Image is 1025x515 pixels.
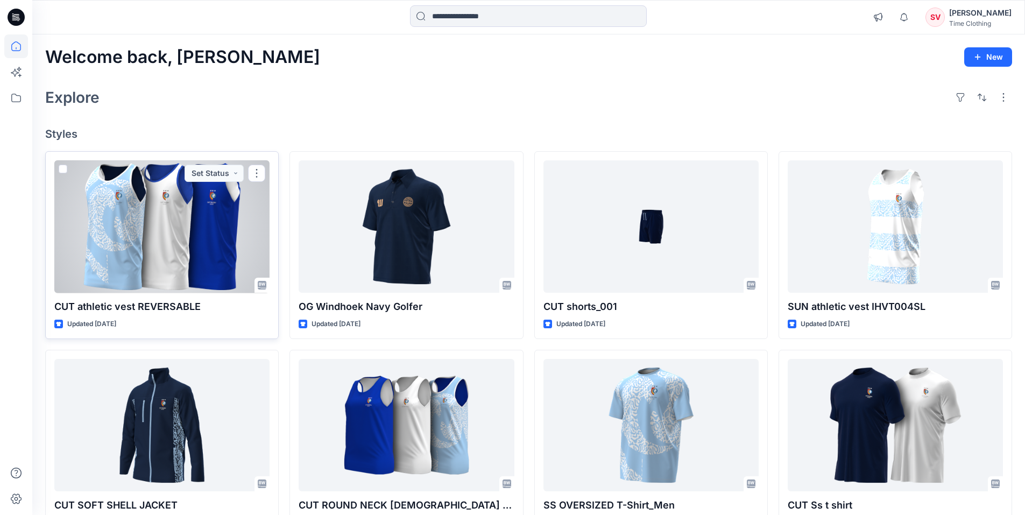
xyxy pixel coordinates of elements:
a: SS OVERSIZED T-Shirt_Men [543,359,759,492]
p: SUN athletic vest IHVT004SL [788,299,1003,314]
div: Time Clothing [949,19,1012,27]
h2: Welcome back, [PERSON_NAME] [45,47,320,67]
a: CUT ROUND NECK LADIES VEST [299,359,514,492]
p: CUT ROUND NECK [DEMOGRAPHIC_DATA] VEST [299,498,514,513]
p: Updated [DATE] [556,319,605,330]
a: CUT Ss t shirt [788,359,1003,492]
p: CUT shorts_001 [543,299,759,314]
p: CUT Ss t shirt [788,498,1003,513]
a: SUN athletic vest IHVT004SL [788,160,1003,293]
div: [PERSON_NAME] [949,6,1012,19]
a: CUT athletic vest REVERSABLE [54,160,270,293]
h4: Styles [45,128,1012,140]
h2: Explore [45,89,100,106]
div: SV [925,8,945,27]
p: CUT athletic vest REVERSABLE [54,299,270,314]
p: SS OVERSIZED T-Shirt_Men [543,498,759,513]
p: OG Windhoek Navy Golfer [299,299,514,314]
p: Updated [DATE] [801,319,850,330]
a: CUT shorts_001 [543,160,759,293]
p: Updated [DATE] [312,319,360,330]
a: CUT SOFT SHELL JACKET [54,359,270,492]
p: Updated [DATE] [67,319,116,330]
p: CUT SOFT SHELL JACKET [54,498,270,513]
button: New [964,47,1012,67]
a: OG Windhoek Navy Golfer [299,160,514,293]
